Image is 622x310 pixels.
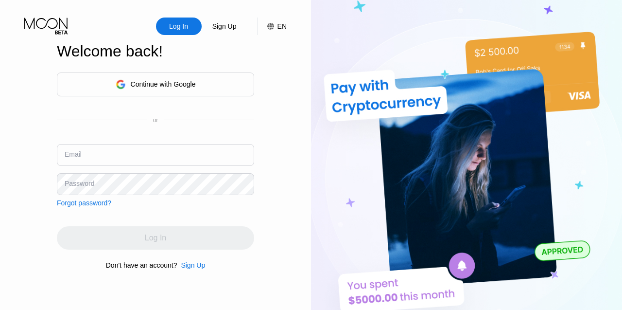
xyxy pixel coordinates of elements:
[177,261,205,269] div: Sign Up
[202,18,247,35] div: Sign Up
[65,180,94,187] div: Password
[57,199,111,207] div: Forgot password?
[57,42,254,60] div: Welcome back!
[211,21,238,31] div: Sign Up
[57,73,254,96] div: Continue with Google
[153,117,158,124] div: or
[65,150,82,158] div: Email
[131,80,196,88] div: Continue with Google
[168,21,189,31] div: Log In
[181,261,205,269] div: Sign Up
[106,261,177,269] div: Don't have an account?
[257,18,287,35] div: EN
[156,18,202,35] div: Log In
[277,22,287,30] div: EN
